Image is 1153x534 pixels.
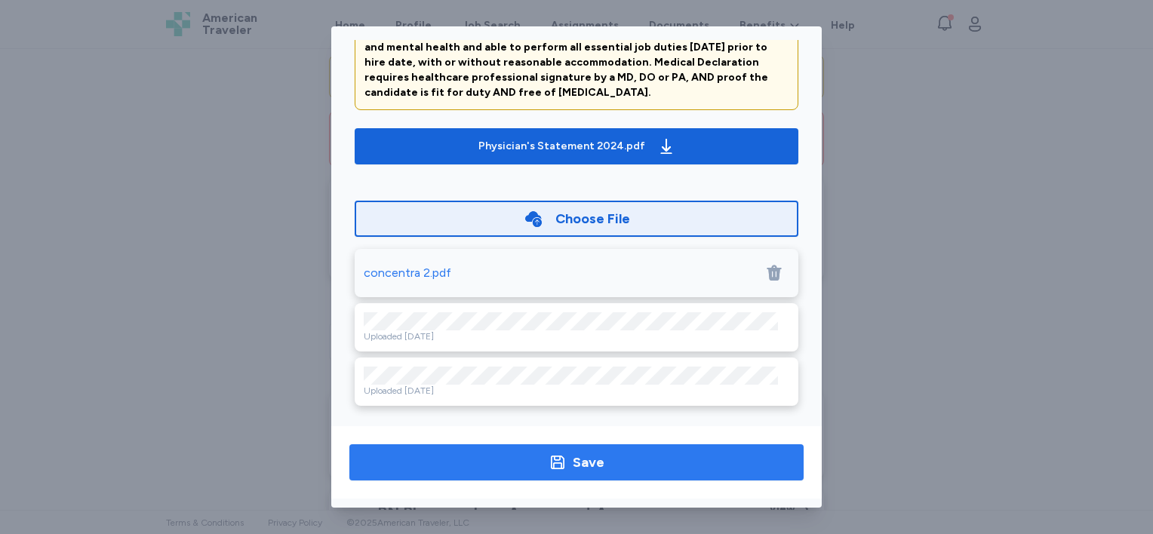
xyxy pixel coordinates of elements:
[355,128,798,164] button: Physician's Statement 2024.pdf
[364,385,789,397] div: Uploaded [DATE]
[364,264,451,282] div: concentra 2.pdf
[349,444,804,480] button: Save
[364,25,789,100] div: Physical exam or medical statement declaring the employee is in good physical and mental health a...
[555,208,630,229] div: Choose File
[478,139,645,154] div: Physician's Statement 2024.pdf
[573,452,604,473] div: Save
[364,330,789,342] div: Uploaded [DATE]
